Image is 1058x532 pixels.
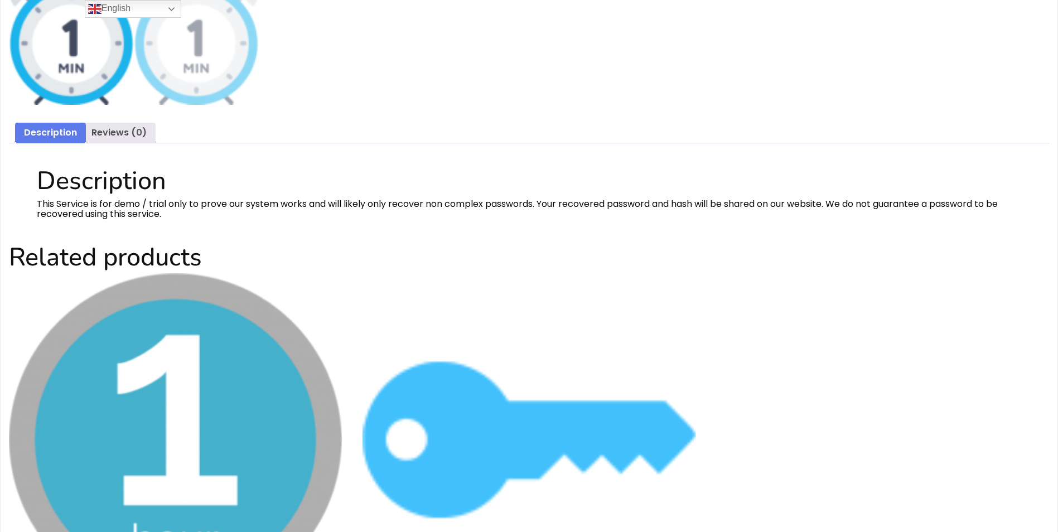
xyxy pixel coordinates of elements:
[88,2,102,16] img: en
[24,123,77,143] a: Description
[9,158,1049,225] div: This Service is for demo / trial only to prove our system works and will likely only recover non ...
[9,243,1049,273] h2: Related products
[91,123,147,143] a: Reviews (0)
[37,166,1021,196] h2: Description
